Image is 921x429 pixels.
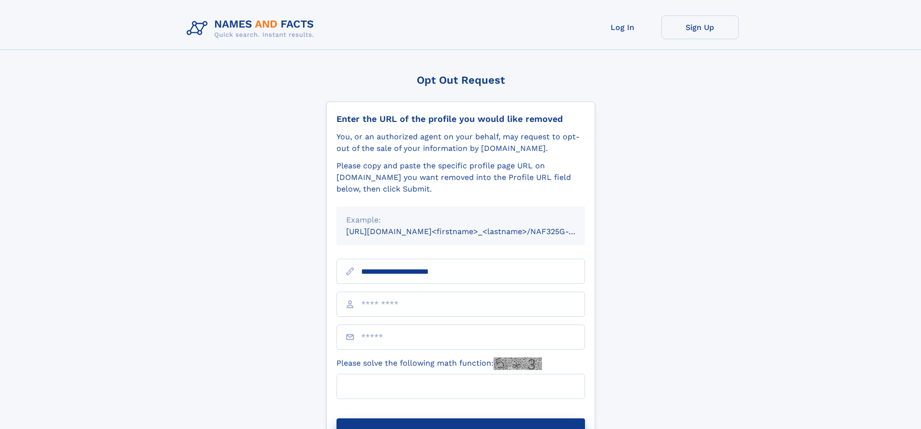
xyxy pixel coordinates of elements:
img: Logo Names and Facts [183,15,322,42]
div: Enter the URL of the profile you would like removed [336,114,585,124]
div: Please copy and paste the specific profile page URL on [DOMAIN_NAME] you want removed into the Pr... [336,160,585,195]
a: Sign Up [661,15,739,39]
div: Opt Out Request [326,74,595,86]
div: You, or an authorized agent on your behalf, may request to opt-out of the sale of your informatio... [336,131,585,154]
a: Log In [584,15,661,39]
label: Please solve the following math function: [336,357,542,370]
small: [URL][DOMAIN_NAME]<firstname>_<lastname>/NAF325G-xxxxxxxx [346,227,603,236]
div: Example: [346,214,575,226]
